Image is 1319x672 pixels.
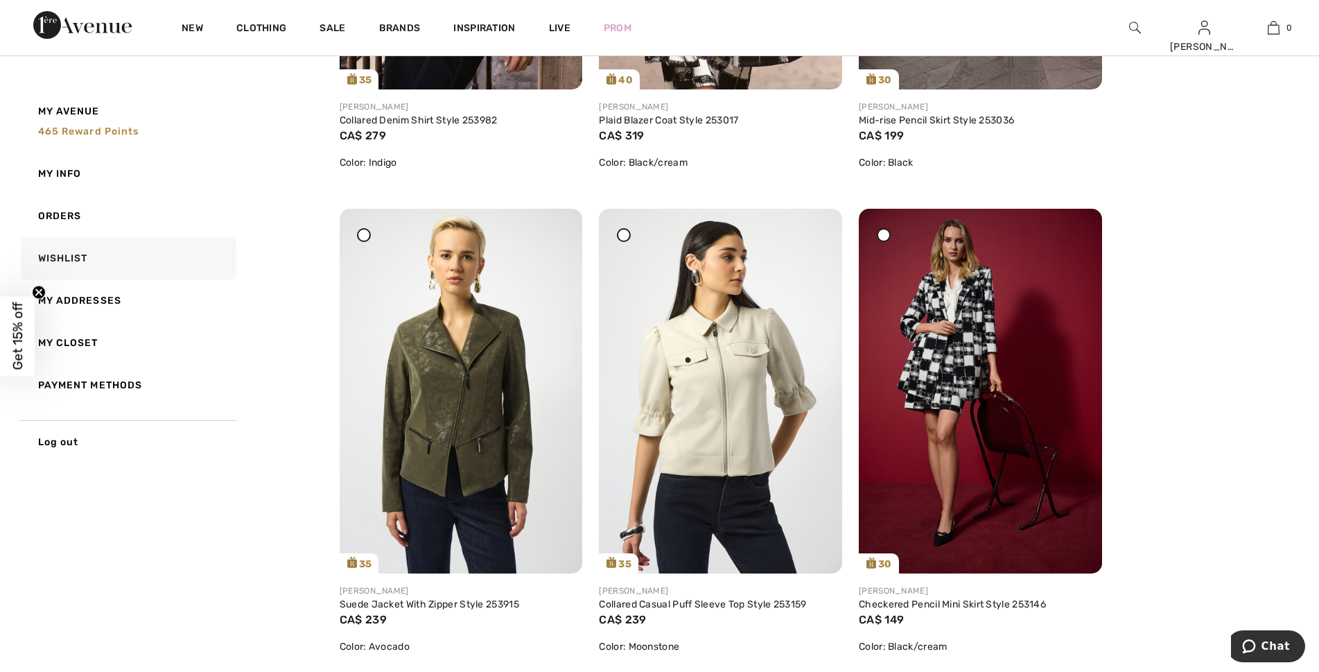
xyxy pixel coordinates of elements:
a: Payment Methods [18,364,236,406]
a: Clothing [236,22,286,37]
div: Color: Indigo [340,155,583,170]
span: My Avenue [38,104,100,119]
a: 0 [1239,19,1307,36]
span: CA$ 279 [340,129,386,142]
a: Sale [320,22,345,37]
a: Plaid Blazer Coat Style 253017 [599,114,738,126]
iframe: Opens a widget where you can chat to one of our agents [1231,630,1305,665]
a: My Closet [18,322,236,364]
div: [PERSON_NAME] [859,585,1102,597]
span: Inspiration [453,22,515,37]
img: search the website [1129,19,1141,36]
div: [PERSON_NAME] [1170,40,1238,54]
a: Checkered Pencil Mini Skirt Style 253146 [859,598,1046,610]
img: joseph-ribkoff-jackets-blazers-moonstone_253159b_2_e970_search.jpg [599,209,842,573]
div: [PERSON_NAME] [859,101,1102,113]
div: [PERSON_NAME] [599,585,842,597]
div: Color: Moonstone [599,639,842,654]
span: CA$ 199 [859,129,904,142]
a: Log out [18,420,236,463]
span: 465 Reward points [38,126,139,137]
img: 1ère Avenue [33,11,132,39]
span: CA$ 319 [599,129,644,142]
a: Wishlist [18,237,236,279]
div: Color: Black [859,155,1102,170]
a: My Info [18,153,236,195]
a: Mid-rise Pencil Skirt Style 253036 [859,114,1014,126]
a: 35 [599,209,842,573]
div: [PERSON_NAME] [340,101,583,113]
span: CA$ 239 [340,613,387,626]
a: 35 [340,209,583,573]
a: Orders [18,195,236,237]
img: joseph-ribkoff-jackets-blazers-black_253915_2_dc86_search.jpg [340,209,583,573]
img: My Info [1198,19,1210,36]
div: Color: Avocado [340,639,583,654]
div: Color: Black/cream [859,639,1102,654]
a: My Addresses [18,279,236,322]
span: CA$ 239 [599,613,646,626]
div: [PERSON_NAME] [599,101,842,113]
a: 30 [859,209,1102,574]
span: CA$ 149 [859,613,904,626]
span: Get 15% off [10,302,26,370]
img: My Bag [1268,19,1279,36]
a: New [182,22,203,37]
div: Color: Black/cream [599,155,842,170]
a: Brands [379,22,421,37]
a: Live [549,21,570,35]
a: Prom [604,21,631,35]
span: 0 [1286,21,1292,34]
button: Close teaser [32,285,46,299]
div: [PERSON_NAME] [340,585,583,597]
a: Sign In [1198,21,1210,34]
a: Collared Denim Shirt Style 253982 [340,114,498,126]
a: Suede Jacket With Zipper Style 253915 [340,598,519,610]
a: Collared Casual Puff Sleeve Top Style 253159 [599,598,806,610]
img: joseph-ribkoff-skirts-black-cream_253146_4_e7d8_search.jpg [859,209,1102,574]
